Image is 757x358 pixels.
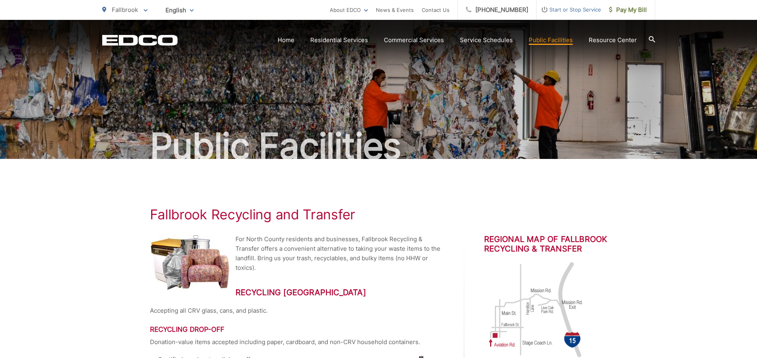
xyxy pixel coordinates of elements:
img: Fallbrook Map [484,262,588,358]
a: Contact Us [422,5,450,15]
a: Resource Center [589,35,637,45]
h3: Recycling Drop-Off [150,325,444,333]
h2: Regional Map of Fallbrook Recycling & Transfer [484,234,607,254]
p: Accepting all CRV glass, cans, and plastic. [150,306,444,315]
a: Public Facilities [529,35,573,45]
p: For North County residents and businesses, Fallbrook Recycling & Transfer offers a convenient alt... [150,234,444,273]
span: English [160,3,200,17]
h2: Recycling [GEOGRAPHIC_DATA] [150,288,444,297]
a: EDCD logo. Return to the homepage. [102,35,178,46]
a: Residential Services [310,35,368,45]
span: Fallbrook [112,6,138,14]
h1: Fallbrook Recycling and Transfer [150,207,607,223]
a: Home [278,35,294,45]
a: Commercial Services [384,35,444,45]
a: News & Events [376,5,414,15]
span: Pay My Bill [609,5,647,15]
a: About EDCO [330,5,368,15]
p: Donation-value items accepted including paper, cardboard, and non-CRV household containers. [150,337,444,347]
a: Service Schedules [460,35,513,45]
img: Bulky Trash [150,234,230,290]
h2: Public Facilities [102,126,655,166]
